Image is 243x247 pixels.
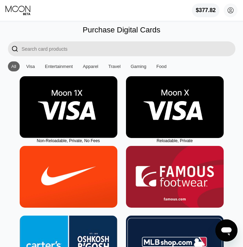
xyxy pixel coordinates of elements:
div: All [11,64,16,69]
div: Entertainment [45,64,73,69]
div: Gaming [130,64,146,69]
div: Food [153,61,170,71]
div: Reloadable, Private [126,138,224,143]
div: Entertainment [41,61,76,71]
div: Gaming [127,61,150,71]
div: Visa [26,64,35,69]
div: Visa [23,61,38,71]
input: Search card products [22,41,235,56]
div: All [8,61,20,71]
div: Apparel [79,61,102,71]
iframe: Button to launch messaging window [215,219,237,241]
div: Non-Reloadable, Private, No Fees [20,138,117,143]
div: Food [156,64,167,69]
div:  [11,45,18,53]
div: $377.82 [196,7,216,13]
div: Travel [108,64,121,69]
div: Apparel [83,64,98,69]
div: Purchase Digital Cards [83,26,161,34]
div: $377.82 [192,3,220,17]
div: Travel [105,61,124,71]
div:  [8,41,22,56]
